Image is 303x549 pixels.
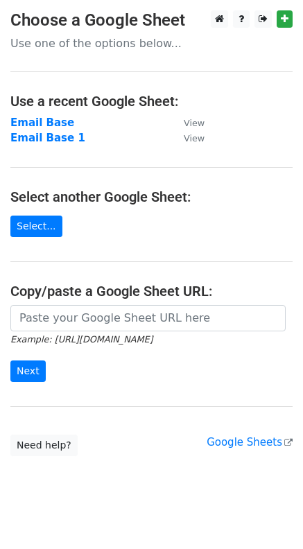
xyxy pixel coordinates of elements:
[10,10,293,31] h3: Choose a Google Sheet
[207,436,293,448] a: Google Sheets
[10,189,293,205] h4: Select another Google Sheet:
[10,435,78,456] a: Need help?
[170,132,205,144] a: View
[10,36,293,51] p: Use one of the options below...
[10,132,85,144] a: Email Base 1
[10,93,293,110] h4: Use a recent Google Sheet:
[184,118,205,128] small: View
[184,133,205,143] small: View
[10,305,286,331] input: Paste your Google Sheet URL here
[10,360,46,382] input: Next
[234,482,303,549] iframe: Chat Widget
[10,283,293,299] h4: Copy/paste a Google Sheet URL:
[170,116,205,129] a: View
[10,334,153,345] small: Example: [URL][DOMAIN_NAME]
[10,216,62,237] a: Select...
[10,116,74,129] a: Email Base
